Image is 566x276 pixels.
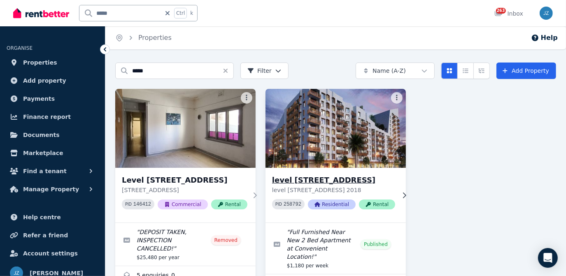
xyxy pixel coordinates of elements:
nav: Breadcrumb [105,26,182,49]
span: Add property [23,76,66,86]
a: Payments [7,90,98,107]
span: Commercial [158,199,208,209]
h3: level [STREET_ADDRESS] [272,174,395,186]
div: Inbox [494,9,523,18]
button: Expanded list view [473,63,490,79]
div: View options [441,63,490,79]
span: Payments [23,94,55,104]
button: Clear search [222,63,234,79]
button: More options [241,92,252,104]
a: Properties [138,34,172,42]
span: Name (A-Z) [373,67,406,75]
span: Rental [359,199,395,209]
div: Open Intercom Messenger [538,248,558,268]
a: Properties [7,54,98,71]
button: Find a tenant [7,163,98,179]
span: ORGANISE [7,45,33,51]
button: Name (A-Z) [356,63,435,79]
button: Help [531,33,558,43]
small: PID [275,202,282,206]
span: Filter [247,67,272,75]
a: Marketplace [7,145,98,161]
span: 263 [496,8,506,14]
a: Edit listing: DEPOSIT TAKEN, INSPECTION CANCELLED! [115,223,256,266]
img: Level 1/215 Beamish Street, Campsie [115,89,256,168]
button: Manage Property [7,181,98,197]
span: Properties [23,58,57,67]
a: level 2/77 Epsom Road, Roseberylevel [STREET_ADDRESS]level [STREET_ADDRESS] 2018PID 258792Residen... [266,89,406,223]
span: Ctrl [174,8,187,19]
span: Marketplace [23,148,63,158]
a: Account settings [7,245,98,262]
a: Level 1/215 Beamish Street, CampsieLevel [STREET_ADDRESS][STREET_ADDRESS]PID 146412CommercialRental [115,89,256,223]
a: Edit listing: Full Furnished Near New 2 Bed Apartment at Convenient Location! [266,223,406,274]
h3: Level [STREET_ADDRESS] [122,174,247,186]
span: Finance report [23,112,71,122]
span: Documents [23,130,60,140]
span: Rental [211,199,247,209]
code: 258792 [284,202,301,207]
span: k [190,10,193,16]
span: Account settings [23,248,78,258]
code: 146412 [133,202,151,207]
button: Compact list view [457,63,474,79]
button: Card view [441,63,458,79]
small: PID [125,202,132,206]
a: Refer a friend [7,227,98,244]
button: More options [391,92,403,104]
span: Refer a friend [23,230,68,240]
p: [STREET_ADDRESS] [122,186,247,194]
a: Documents [7,127,98,143]
img: Jenny Zheng [540,7,553,20]
a: Add Property [496,63,556,79]
a: Add property [7,72,98,89]
a: Help centre [7,209,98,225]
span: Help centre [23,212,61,222]
span: Manage Property [23,184,79,194]
img: RentBetter [13,7,69,19]
a: Finance report [7,109,98,125]
span: Residential [308,199,356,209]
p: level [STREET_ADDRESS] 2018 [272,186,395,194]
img: level 2/77 Epsom Road, Rosebery [262,87,409,170]
button: Filter [240,63,289,79]
span: Find a tenant [23,166,67,176]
